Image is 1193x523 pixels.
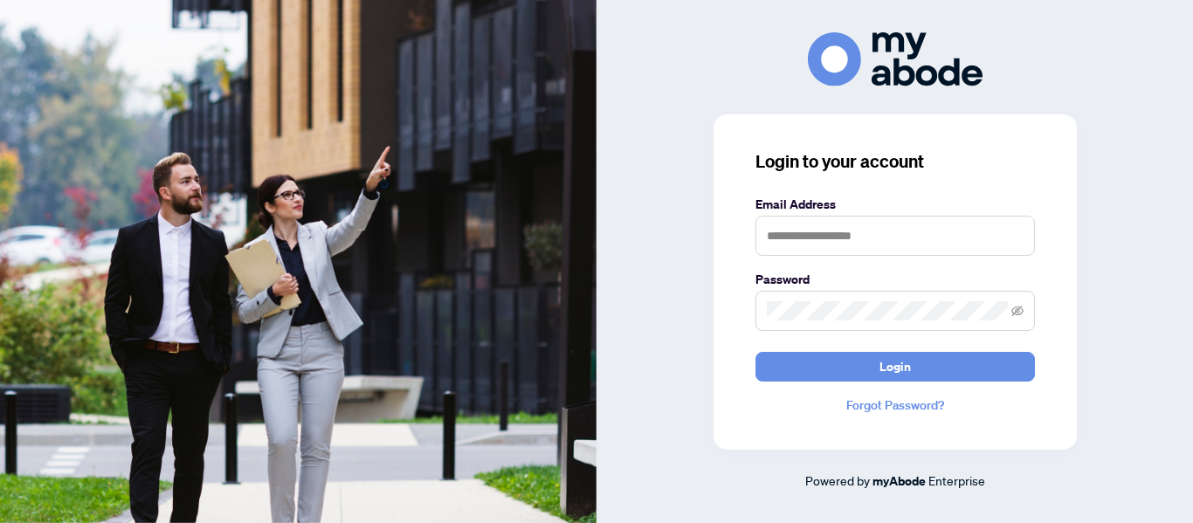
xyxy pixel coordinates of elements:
span: eye-invisible [1011,305,1024,317]
span: Login [879,353,911,381]
h3: Login to your account [755,149,1035,174]
img: ma-logo [808,32,983,86]
label: Password [755,270,1035,289]
span: Powered by [805,472,870,488]
a: Forgot Password? [755,396,1035,415]
a: myAbode [872,471,926,491]
span: Enterprise [928,472,985,488]
button: Login [755,352,1035,382]
label: Email Address [755,195,1035,214]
